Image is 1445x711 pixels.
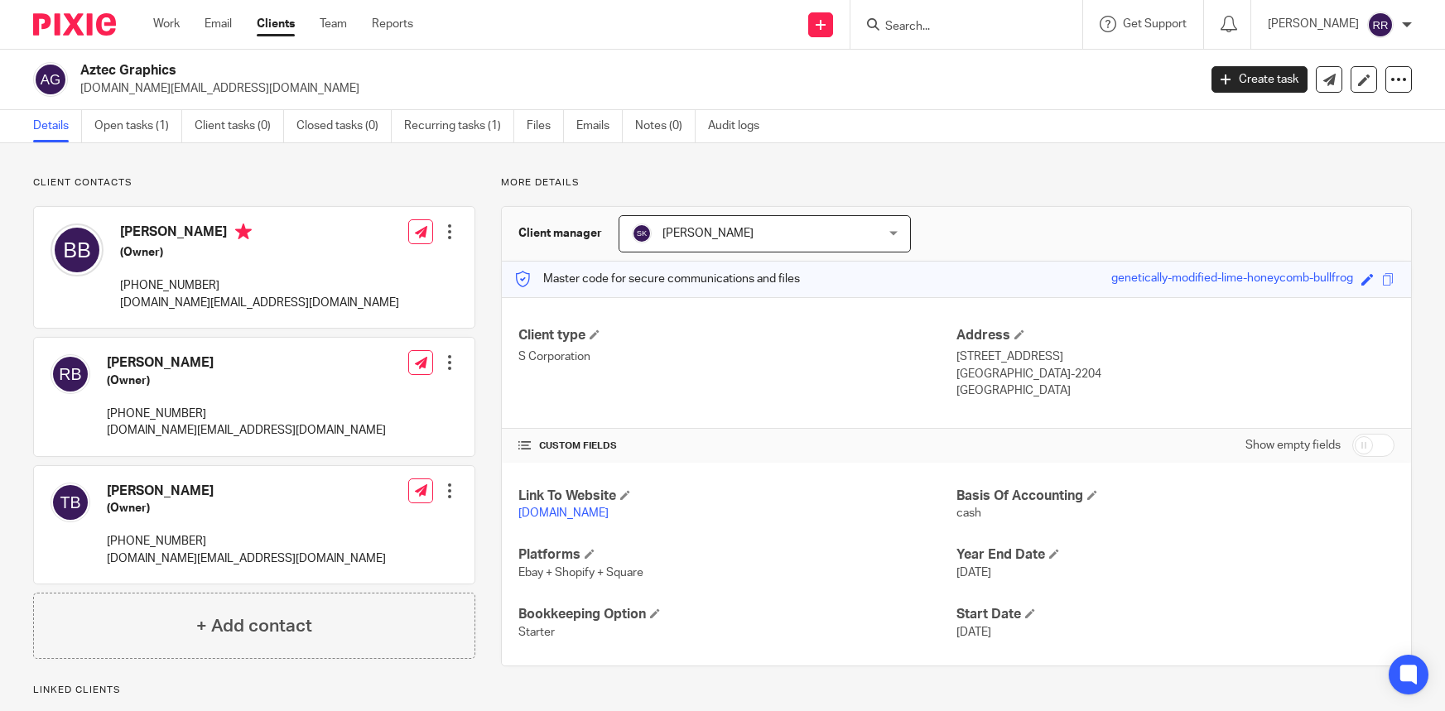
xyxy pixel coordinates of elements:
[956,606,1394,623] h4: Start Date
[107,372,386,389] h5: (Owner)
[632,223,652,243] img: svg%3E
[518,546,956,564] h4: Platforms
[518,627,555,638] span: Starter
[205,16,232,32] a: Email
[107,483,386,500] h4: [PERSON_NAME]
[635,110,696,142] a: Notes (0)
[94,110,182,142] a: Open tasks (1)
[296,110,392,142] a: Closed tasks (0)
[107,550,386,567] p: [DOMAIN_NAME][EMAIL_ADDRESS][DOMAIN_NAME]
[1123,18,1187,30] span: Get Support
[956,567,991,579] span: [DATE]
[80,62,966,79] h2: Aztec Graphics
[120,277,399,294] p: [PHONE_NUMBER]
[518,567,643,579] span: Ebay + Shopify + Square
[662,228,754,239] span: [PERSON_NAME]
[1367,12,1394,38] img: svg%3E
[107,500,386,516] h5: (Owner)
[518,348,956,365] p: S Corporation
[120,223,399,244] h4: [PERSON_NAME]
[956,366,1394,382] p: [GEOGRAPHIC_DATA]-2204
[107,354,386,372] h4: [PERSON_NAME]
[956,348,1394,365] p: [STREET_ADDRESS]
[514,271,800,287] p: Master code for secure communications and files
[956,327,1394,344] h4: Address
[372,16,413,32] a: Reports
[884,20,1033,35] input: Search
[956,627,991,638] span: [DATE]
[404,110,514,142] a: Recurring tasks (1)
[107,533,386,550] p: [PHONE_NUMBER]
[518,440,956,453] h4: CUSTOM FIELDS
[51,223,104,276] img: svg%3E
[956,546,1394,564] h4: Year End Date
[1245,437,1341,454] label: Show empty fields
[107,406,386,422] p: [PHONE_NUMBER]
[33,62,68,97] img: svg%3E
[1111,270,1353,289] div: genetically-modified-lime-honeycomb-bullfrog
[153,16,180,32] a: Work
[518,225,602,242] h3: Client manager
[518,507,609,519] a: [DOMAIN_NAME]
[1211,66,1308,93] a: Create task
[527,110,564,142] a: Files
[120,295,399,311] p: [DOMAIN_NAME][EMAIL_ADDRESS][DOMAIN_NAME]
[320,16,347,32] a: Team
[956,507,981,519] span: cash
[33,684,475,697] p: Linked clients
[33,110,82,142] a: Details
[708,110,772,142] a: Audit logs
[51,354,90,394] img: svg%3E
[195,110,284,142] a: Client tasks (0)
[235,223,252,240] i: Primary
[120,244,399,261] h5: (Owner)
[33,176,475,190] p: Client contacts
[51,483,90,522] img: svg%3E
[576,110,623,142] a: Emails
[518,488,956,505] h4: Link To Website
[80,80,1187,97] p: [DOMAIN_NAME][EMAIL_ADDRESS][DOMAIN_NAME]
[518,606,956,623] h4: Bookkeeping Option
[196,613,312,639] h4: + Add contact
[257,16,295,32] a: Clients
[518,327,956,344] h4: Client type
[33,13,116,36] img: Pixie
[956,382,1394,399] p: [GEOGRAPHIC_DATA]
[107,422,386,439] p: [DOMAIN_NAME][EMAIL_ADDRESS][DOMAIN_NAME]
[1268,16,1359,32] p: [PERSON_NAME]
[956,488,1394,505] h4: Basis Of Accounting
[501,176,1412,190] p: More details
